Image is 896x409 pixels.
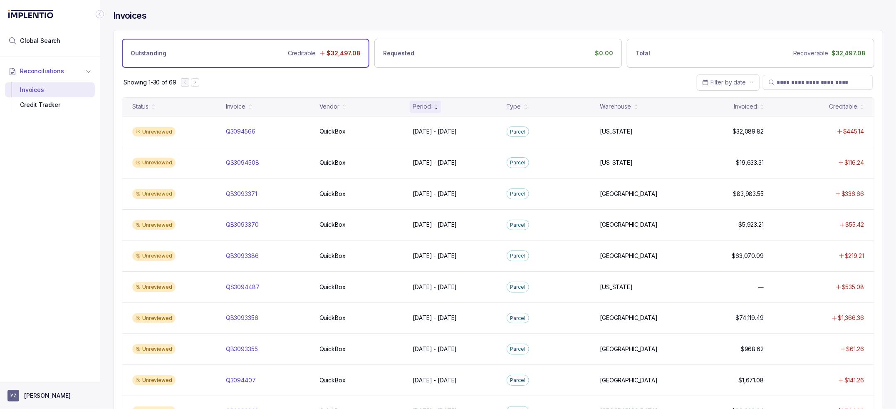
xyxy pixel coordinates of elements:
p: QuickBox [319,159,346,167]
p: QB3093356 [226,314,258,322]
button: Next Page [191,78,199,87]
div: Invoiced [734,102,757,111]
p: $63,070.09 [732,252,764,260]
div: Vendor [319,102,339,111]
p: Parcel [510,190,525,198]
div: Unreviewed [132,313,176,323]
p: Q3094566 [226,127,255,136]
p: [GEOGRAPHIC_DATA] [600,314,658,322]
p: Parcel [510,128,525,136]
p: QuickBox [319,252,346,260]
p: [DATE] - [DATE] [413,159,457,167]
p: Recoverable [793,49,828,57]
p: [PERSON_NAME] [24,392,71,400]
div: Period [413,102,431,111]
div: Type [507,102,521,111]
p: [DATE] - [DATE] [413,345,457,353]
div: Unreviewed [132,375,176,385]
p: Outstanding [131,49,166,57]
p: $74,119.49 [736,314,764,322]
div: Status [132,102,149,111]
p: QuickBox [319,345,346,353]
p: Parcel [510,376,525,384]
div: Credit Tracker [12,97,88,112]
span: User initials [7,390,19,402]
p: [DATE] - [DATE] [413,127,457,136]
div: Unreviewed [132,344,176,354]
p: QuickBox [319,283,346,291]
span: Reconciliations [20,67,64,75]
p: Parcel [510,283,525,291]
p: [DATE] - [DATE] [413,376,457,384]
p: $1,671.08 [738,376,764,384]
p: Parcel [510,159,525,167]
div: Collapse Icon [95,9,105,19]
p: $32,497.08 [327,49,361,57]
p: $1,366.36 [838,314,864,322]
p: [GEOGRAPHIC_DATA] [600,345,658,353]
p: QB3093386 [226,252,259,260]
p: QB3093371 [226,190,257,198]
p: QuickBox [319,190,346,198]
div: Remaining page entries [124,78,176,87]
p: $61.26 [846,345,864,353]
button: User initials[PERSON_NAME] [7,390,92,402]
p: QuickBox [319,127,346,136]
p: Total [636,49,650,57]
p: [GEOGRAPHIC_DATA] [600,252,658,260]
span: Filter by date [710,79,746,86]
p: QB3093370 [226,221,259,229]
p: [DATE] - [DATE] [413,252,457,260]
div: Unreviewed [132,189,176,199]
button: Reconciliations [5,62,95,80]
p: $83,983.55 [733,190,764,198]
p: $5,923.21 [738,221,764,229]
div: Invoices [12,82,88,97]
p: Parcel [510,314,525,322]
p: $445.14 [843,127,864,136]
p: [US_STATE] [600,159,633,167]
button: Date Range Picker [697,74,760,90]
p: $32,089.82 [733,127,764,136]
p: QB3093355 [226,345,258,353]
p: $32,497.08 [832,49,866,57]
div: Unreviewed [132,127,176,137]
div: Warehouse [600,102,631,111]
p: QuickBox [319,221,346,229]
p: $116.24 [844,159,864,167]
p: Showing 1-30 of 69 [124,78,176,87]
div: Unreviewed [132,251,176,261]
span: Global Search [20,37,60,45]
div: Creditable [829,102,857,111]
p: $19,633.31 [736,159,764,167]
p: [GEOGRAPHIC_DATA] [600,221,658,229]
p: [DATE] - [DATE] [413,283,457,291]
p: — [758,283,764,291]
p: $219.21 [845,252,864,260]
div: Unreviewed [132,220,176,230]
div: Unreviewed [132,282,176,292]
p: $55.42 [846,221,864,229]
p: QS3094508 [226,159,259,167]
p: [US_STATE] [600,127,633,136]
p: [US_STATE] [600,283,633,291]
div: Reconciliations [5,81,95,114]
p: $535.08 [842,283,864,291]
div: Invoice [226,102,245,111]
p: $968.62 [741,345,764,353]
p: $336.66 [842,190,864,198]
p: Parcel [510,345,525,353]
p: Parcel [510,221,525,229]
search: Date Range Picker [702,78,746,87]
h4: Invoices [113,10,146,22]
p: $141.26 [844,376,864,384]
p: QS3094487 [226,283,260,291]
p: $0.00 [595,49,613,57]
p: QuickBox [319,376,346,384]
p: Creditable [288,49,316,57]
p: Q3094407 [226,376,256,384]
p: [DATE] - [DATE] [413,221,457,229]
p: [GEOGRAPHIC_DATA] [600,376,658,384]
div: Unreviewed [132,158,176,168]
p: [DATE] - [DATE] [413,190,457,198]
